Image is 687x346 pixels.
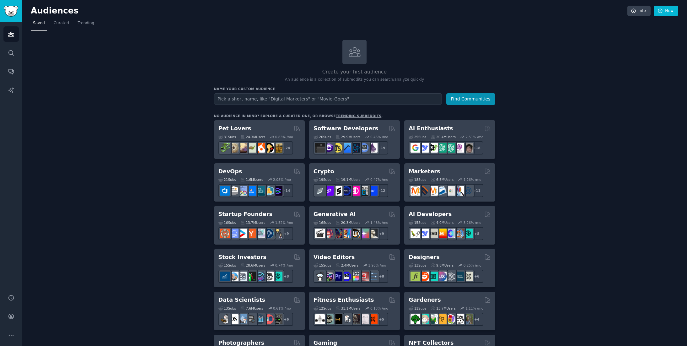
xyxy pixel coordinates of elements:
[375,141,388,154] div: + 19
[336,114,381,118] a: trending subreddits
[218,296,265,304] h2: Data Scientists
[446,314,455,324] img: flowers
[368,229,378,238] img: DreamBooth
[314,220,331,225] div: 16 Sub s
[419,143,429,153] img: DeepSeek
[218,168,242,176] h2: DevOps
[246,272,256,281] img: Trading
[315,272,325,281] img: gopro
[255,143,265,153] img: cockatiel
[273,306,291,311] div: 0.61 % /mo
[315,229,325,238] img: aivideo
[470,227,483,240] div: + 8
[446,229,455,238] img: OpenSourceAI
[335,220,360,225] div: 20.3M Users
[314,177,331,182] div: 19 Sub s
[273,229,282,238] img: growmybusiness
[431,306,456,311] div: 13.7M Users
[240,306,263,311] div: 7.6M Users
[359,314,369,324] img: physicaltherapy
[240,263,265,268] div: 28.6M Users
[255,272,265,281] img: StocksAndTrading
[273,177,291,182] div: 2.08 % /mo
[409,168,440,176] h2: Marketers
[470,184,483,197] div: + 11
[419,314,429,324] img: succulents
[463,143,473,153] img: ArtificalIntelligence
[333,186,342,196] img: ethstaker
[31,18,47,31] a: Saved
[246,229,256,238] img: ycombinator
[220,143,230,153] img: herpetology
[264,186,274,196] img: aws_cdk
[465,135,483,139] div: 2.51 % /mo
[437,314,447,324] img: GardeningUK
[229,229,239,238] img: SaaS
[454,143,464,153] img: OpenAIDev
[214,77,495,83] p: An audience is a collection of subreddits you can search/analyze quickly
[51,18,71,31] a: Curated
[350,186,360,196] img: defiblockchain
[409,177,426,182] div: 18 Sub s
[411,229,420,238] img: LangChain
[470,141,483,154] div: + 18
[324,314,334,324] img: GymMotivation
[275,220,293,225] div: 1.52 % /mo
[220,186,230,196] img: azuredevops
[218,220,236,225] div: 16 Sub s
[375,184,388,197] div: + 12
[315,186,325,196] img: ethfinance
[324,143,334,153] img: csharp
[370,306,388,311] div: 0.13 % /mo
[464,220,481,225] div: 3.26 % /mo
[359,272,369,281] img: Youtubevideo
[359,229,369,238] img: starryai
[409,220,426,225] div: 15 Sub s
[428,186,438,196] img: AskMarketing
[428,314,438,324] img: SavageGarden
[218,125,251,132] h2: Pet Lovers
[218,210,272,218] h2: Startup Founders
[273,143,282,153] img: dogbreed
[428,272,438,281] img: UI_Design
[255,229,265,238] img: indiehackers
[437,229,447,238] img: MistralAI
[341,186,351,196] img: web3
[335,177,360,182] div: 19.1M Users
[375,227,388,240] div: + 9
[464,263,481,268] div: 0.25 % /mo
[218,177,236,182] div: 21 Sub s
[314,263,331,268] div: 15 Sub s
[238,272,247,281] img: Forex
[229,143,239,153] img: ballpython
[229,186,239,196] img: AWS_Certified_Experts
[454,186,464,196] img: MarketingResearch
[359,186,369,196] img: CryptoNews
[454,272,464,281] img: learndesign
[229,314,239,324] img: datascience
[238,186,247,196] img: Docker_DevOps
[368,143,378,153] img: elixir
[350,229,360,238] img: FluxAI
[315,314,325,324] img: GYM
[419,229,429,238] img: DeepSeek
[470,270,483,283] div: + 6
[333,314,342,324] img: workout
[218,135,236,139] div: 31 Sub s
[264,143,274,153] img: PetAdvice
[437,272,447,281] img: UXDesign
[54,20,69,26] span: Curated
[368,263,386,268] div: 1.98 % /mo
[280,227,293,240] div: + 9
[431,263,454,268] div: 9.8M Users
[324,272,334,281] img: editors
[264,272,274,281] img: swingtrading
[359,143,369,153] img: AskComputerScience
[314,210,356,218] h2: Generative AI
[463,272,473,281] img: UX_Design
[275,135,293,139] div: 0.83 % /mo
[350,143,360,153] img: reactnative
[370,220,388,225] div: 1.48 % /mo
[368,314,378,324] img: personaltraining
[240,135,265,139] div: 24.3M Users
